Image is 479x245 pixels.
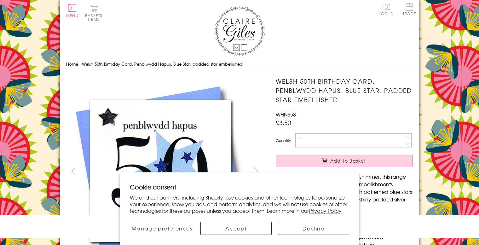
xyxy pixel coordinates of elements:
span: Menu [66,13,78,18]
button: Add to Basket [276,155,413,166]
button: Decline [278,222,349,235]
span: Manage preferences [132,224,193,232]
a: Home [66,61,78,67]
span: Welsh 50th Birthday Card, Penblwydd Hapus, Blue Star, padded star embellished [82,61,243,67]
button: Basket0 items [85,5,102,21]
button: prev [66,164,80,178]
span: › [79,61,81,67]
h1: Welsh 50th Birthday Card, Penblwydd Hapus, Blue Star, padded star embellished [276,77,413,104]
a: Log In [379,3,394,15]
span: WHNS58 [276,111,296,118]
a: Trade [403,3,416,17]
span: Add to Basket [330,158,366,164]
h2: Cookie consent [130,182,349,191]
nav: breadcrumbs [66,58,413,71]
button: Manage preferences [130,222,194,235]
p: We and our partners, including Shopify, use cookies and other technologies to personalize your ex... [130,194,349,214]
button: next [249,164,263,178]
button: Menu [66,4,78,17]
span: 0 items [88,13,102,22]
a: Privacy Policy [309,207,342,214]
img: Claire Giles Greetings Cards [214,6,265,56]
span: £3.50 [276,118,291,127]
button: Accept [200,222,272,235]
label: Quantity [276,138,291,143]
span: Trade [403,3,416,15]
